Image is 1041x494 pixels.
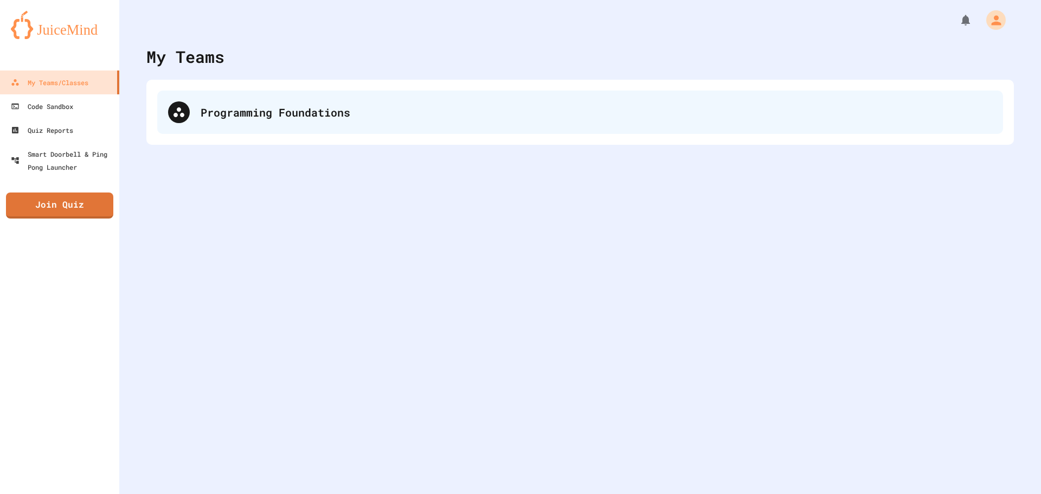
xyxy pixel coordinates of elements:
div: Programming Foundations [201,104,992,120]
a: Join Quiz [6,193,113,219]
div: Programming Foundations [157,91,1003,134]
div: Code Sandbox [11,100,73,113]
img: logo-orange.svg [11,11,108,39]
div: Quiz Reports [11,124,73,137]
div: My Notifications [939,11,975,29]
div: Smart Doorbell & Ping Pong Launcher [11,147,115,174]
div: My Teams [146,44,224,69]
div: My Account [975,8,1008,33]
div: My Teams/Classes [11,76,88,89]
